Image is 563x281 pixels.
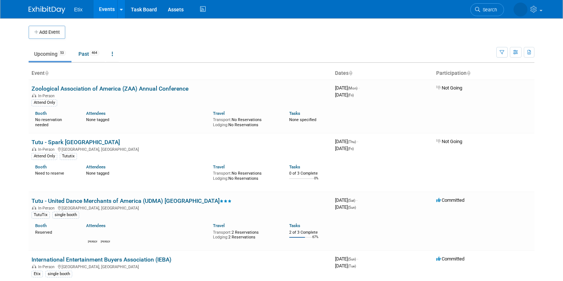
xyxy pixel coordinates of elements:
[32,139,120,146] a: Tutu - Spark [GEOGRAPHIC_DATA]
[73,47,105,61] a: Past464
[32,153,57,160] div: Attend Only
[436,139,462,144] span: Not Going
[335,197,357,203] span: [DATE]
[38,147,57,152] span: In-Person
[86,169,208,176] div: None tagged
[32,99,57,106] div: Attend Only
[32,264,36,268] img: In-Person Event
[45,271,72,277] div: single booth
[348,257,356,261] span: (Sun)
[86,223,106,228] a: Attendees
[314,176,319,186] td: 0%
[29,26,65,39] button: Add Event
[480,7,497,12] span: Search
[436,197,464,203] span: Committed
[32,94,36,97] img: In-Person Event
[335,204,356,210] span: [DATE]
[470,3,504,16] a: Search
[32,85,188,92] a: Zoological Association of America (ZAA) Annual Conference
[436,85,462,91] span: Not Going
[213,235,228,240] span: Lodging:
[32,146,329,152] div: [GEOGRAPHIC_DATA], [GEOGRAPHIC_DATA]
[213,123,228,127] span: Lodging:
[58,50,66,56] span: 53
[38,94,57,98] span: In-Person
[35,229,75,235] div: Reserved
[289,164,300,169] a: Tasks
[213,223,225,228] a: Travel
[86,116,208,123] div: None tagged
[101,230,110,239] img: Lakisha Cooper
[514,3,527,17] img: Aaron Bare
[357,256,358,262] span: -
[335,256,358,262] span: [DATE]
[32,256,172,263] a: International Entertainment Buyers Association (IEBA)
[38,264,57,269] span: In-Person
[348,147,354,151] span: (Fri)
[29,67,332,80] th: Event
[38,206,57,211] span: In-Person
[89,50,99,56] span: 464
[348,198,355,202] span: (Sat)
[335,263,356,269] span: [DATE]
[289,171,329,176] div: 0 of 3 Complete
[86,164,106,169] a: Attendees
[35,164,47,169] a: Booth
[32,212,50,218] div: TutuTix
[335,146,354,151] span: [DATE]
[32,197,232,204] a: Tutu - United Dance Merchants of America (UDMA) [GEOGRAPHIC_DATA]
[335,92,354,98] span: [DATE]
[335,85,360,91] span: [DATE]
[32,205,329,211] div: [GEOGRAPHIC_DATA], [GEOGRAPHIC_DATA]
[29,6,65,14] img: ExhibitDay
[348,93,354,97] span: (Fri)
[60,153,77,160] div: Tututix
[45,70,48,76] a: Sort by Event Name
[335,139,358,144] span: [DATE]
[213,111,225,116] a: Travel
[289,230,329,235] div: 2 of 3 Complete
[101,239,110,244] div: Lakisha Cooper
[213,116,278,127] div: No Reservations No Reservations
[213,164,225,169] a: Travel
[74,7,82,12] span: Etix
[289,111,300,116] a: Tasks
[213,171,232,176] span: Transport:
[358,85,360,91] span: -
[35,116,75,127] div: No reservation needed
[348,140,356,144] span: (Thu)
[349,70,352,76] a: Sort by Start Date
[88,239,97,244] div: Brandi Vickers
[289,117,316,122] span: None specified
[348,205,356,209] span: (Sun)
[348,264,356,268] span: (Tue)
[213,169,278,181] div: No Reservations No Reservations
[52,212,79,218] div: single booth
[35,169,75,176] div: Need to reserve
[356,197,357,203] span: -
[213,230,232,235] span: Transport:
[32,271,43,277] div: Etix
[348,86,357,90] span: (Mon)
[332,67,433,80] th: Dates
[436,256,464,262] span: Committed
[213,176,228,181] span: Lodging:
[433,67,534,80] th: Participation
[213,117,232,122] span: Transport:
[88,230,97,239] img: Brandi Vickers
[86,111,106,116] a: Attendees
[29,47,71,61] a: Upcoming53
[289,223,300,228] a: Tasks
[32,206,36,209] img: In-Person Event
[312,235,319,245] td: 67%
[467,70,470,76] a: Sort by Participation Type
[32,147,36,151] img: In-Person Event
[35,111,47,116] a: Booth
[32,263,329,269] div: [GEOGRAPHIC_DATA], [GEOGRAPHIC_DATA]
[35,223,47,228] a: Booth
[213,229,278,240] div: 2 Reservations 2 Reservations
[357,139,358,144] span: -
